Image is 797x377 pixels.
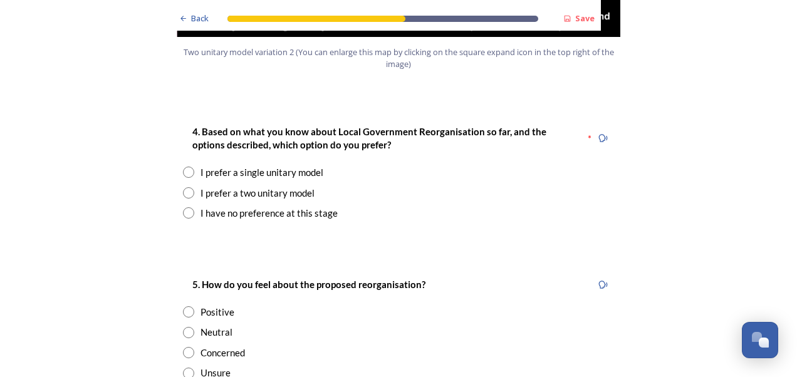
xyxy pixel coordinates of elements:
strong: 4. Based on what you know about Local Government Reorganisation so far, and the options described... [192,126,548,150]
strong: 5. How do you feel about the proposed reorganisation? [192,279,425,290]
div: I prefer a two unitary model [201,186,315,200]
div: Neutral [201,325,232,339]
span: Back [191,13,209,24]
strong: Save [575,13,595,24]
span: Two unitary model variation 2 (You can enlarge this map by clicking on the square expand icon in ... [182,46,615,70]
div: I have no preference at this stage [201,206,338,220]
button: Open Chat [742,322,778,358]
div: I prefer a single unitary model [201,165,323,180]
div: Positive [201,305,234,319]
div: Concerned [201,346,245,360]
